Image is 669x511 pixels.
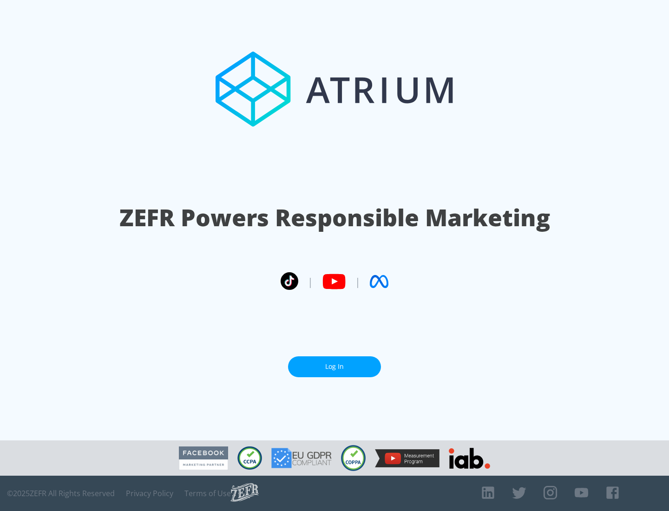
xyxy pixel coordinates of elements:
span: © 2025 ZEFR All Rights Reserved [7,489,115,498]
a: Log In [288,356,381,377]
a: Terms of Use [184,489,231,498]
img: Facebook Marketing Partner [179,446,228,470]
h1: ZEFR Powers Responsible Marketing [119,202,550,234]
span: | [308,275,313,288]
img: GDPR Compliant [271,448,332,468]
img: CCPA Compliant [237,446,262,470]
img: IAB [449,448,490,469]
img: YouTube Measurement Program [375,449,439,467]
img: COPPA Compliant [341,445,366,471]
a: Privacy Policy [126,489,173,498]
span: | [355,275,361,288]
